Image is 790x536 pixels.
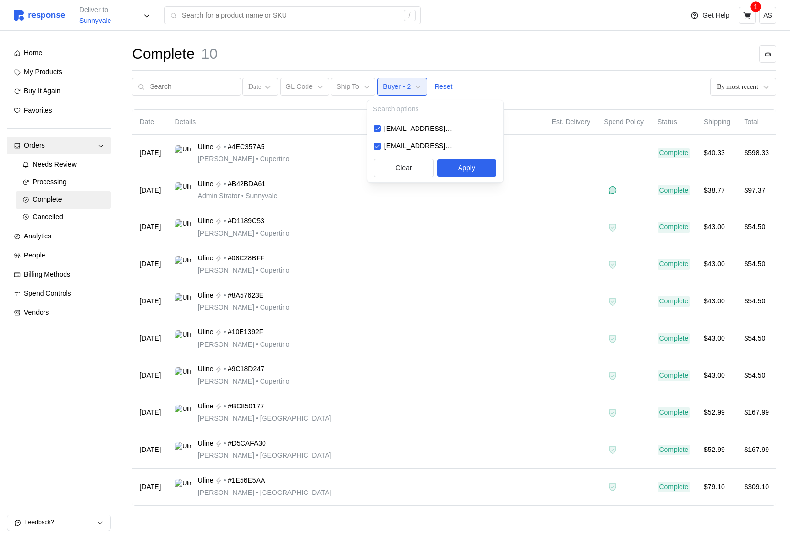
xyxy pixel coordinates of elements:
div: / [404,10,416,21]
img: Uline [175,330,191,346]
p: Deliver to [79,5,111,16]
span: Uline [198,327,214,338]
h1: 10 [201,44,218,64]
span: • [240,192,245,200]
img: Uline [175,219,191,236]
p: Details [175,117,538,128]
span: #4EC357A5 [228,142,265,152]
img: Uline [175,182,191,198]
span: Analytics [24,232,51,240]
span: • [254,155,260,163]
p: • [224,438,226,449]
p: Complete [659,185,688,196]
p: [PERSON_NAME] [GEOGRAPHIC_DATA] [198,413,331,424]
a: Spend Controls [7,285,111,302]
p: $52.99 [704,407,731,418]
img: Uline [175,145,191,161]
p: $40.33 [704,148,731,159]
a: Billing Methods [7,266,111,283]
p: • [224,401,226,412]
a: People [7,247,111,264]
a: Needs Review [16,156,111,173]
p: [PERSON_NAME] Cupertino [198,376,290,387]
button: Get Help [684,6,735,25]
span: #BC850177 [228,401,264,412]
span: #08C28BFF [228,253,264,264]
span: #1E56E5AA [228,475,265,486]
p: Sunnyvale [79,16,111,26]
p: Complete [659,222,688,233]
span: Favorites [24,107,52,114]
span: • [254,414,260,422]
span: #8A57623E [228,290,263,301]
p: $54.50 [744,333,769,344]
p: [DATE] [139,333,161,344]
img: Uline [175,293,191,309]
p: [DATE] [139,148,161,159]
p: $309.10 [744,482,769,493]
span: Uline [198,179,214,190]
input: Search options [367,100,503,118]
button: Reset [429,78,458,96]
span: #B42BDA61 [228,179,265,190]
p: [EMAIL_ADDRESS][DOMAIN_NAME] [384,124,495,134]
a: Complete [16,191,111,209]
span: Billing Methods [24,270,70,278]
div: Date [248,82,261,92]
img: Uline [175,405,191,421]
p: $167.99 [744,445,769,455]
p: [PERSON_NAME] Cupertino [198,265,290,276]
p: • [224,364,226,375]
span: Uline [198,401,214,412]
p: Status [658,117,690,128]
p: $43.00 [704,296,731,307]
span: Needs Review [33,160,77,168]
span: Uline [198,142,214,152]
p: Complete [659,407,688,418]
p: [PERSON_NAME] Cupertino [198,228,290,239]
p: [DATE] [139,222,161,233]
p: [DATE] [139,482,161,493]
h1: Complete [132,44,194,64]
p: Complete [659,296,688,307]
p: [PERSON_NAME] [GEOGRAPHIC_DATA] [198,488,331,498]
p: Buyer • 2 [383,82,411,92]
span: Vendors [24,308,49,316]
span: Uline [198,253,214,264]
p: Shipping [704,117,731,128]
p: Complete [659,445,688,455]
span: • [254,266,260,274]
button: Clear [374,159,434,177]
p: $54.50 [744,370,769,381]
p: $54.50 [744,259,769,270]
p: Ship To [336,82,359,92]
a: Orders [7,137,111,154]
p: $79.10 [704,482,731,493]
p: Spend Policy [604,117,644,128]
p: $43.00 [704,333,731,344]
button: GL Code [280,78,329,96]
p: Complete [659,333,688,344]
div: By most recent [717,82,758,92]
p: $54.50 [744,296,769,307]
button: Buyer • 2 [377,78,427,96]
p: $167.99 [744,407,769,418]
p: [DATE] [139,259,161,270]
p: [PERSON_NAME] Cupertino [198,340,290,350]
span: • [254,341,260,348]
p: • [224,179,226,190]
button: AS [759,7,776,24]
span: Uline [198,475,214,486]
span: Uline [198,438,214,449]
span: Uline [198,290,214,301]
p: Est. Delivery [552,117,591,128]
span: Processing [33,178,66,186]
span: #9C18D247 [228,364,264,375]
p: [PERSON_NAME] Cupertino [198,302,290,313]
p: [DATE] [139,296,161,307]
p: [PERSON_NAME] Cupertino [198,154,290,165]
p: [DATE] [139,445,161,455]
a: Cancelled [16,209,111,226]
a: Analytics [7,228,111,245]
span: • [254,303,260,311]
